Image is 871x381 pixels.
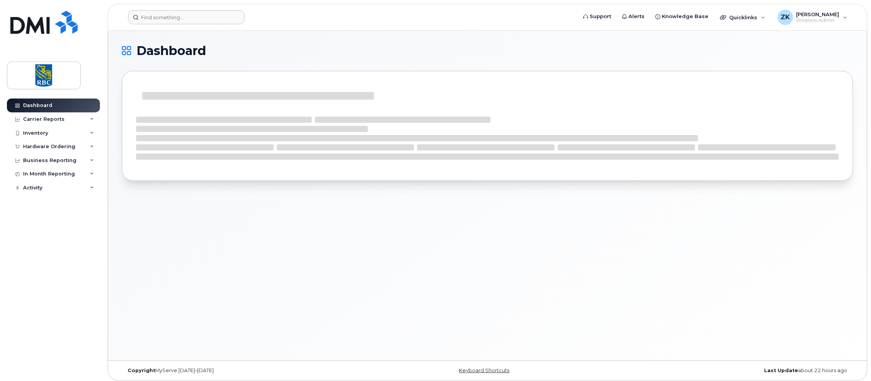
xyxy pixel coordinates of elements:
[609,368,853,374] div: about 22 hours ago
[122,368,366,374] div: MyServe [DATE]–[DATE]
[459,368,509,373] a: Keyboard Shortcuts
[136,45,206,57] span: Dashboard
[764,368,798,373] strong: Last Update
[128,368,155,373] strong: Copyright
